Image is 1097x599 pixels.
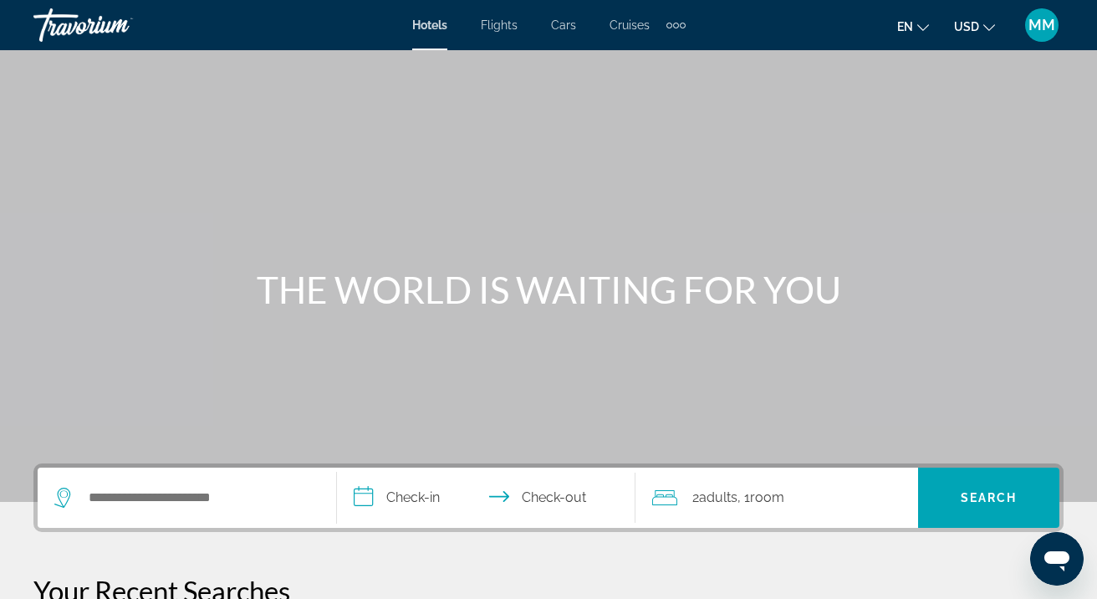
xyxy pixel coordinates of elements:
[481,18,518,32] a: Flights
[897,20,913,33] span: en
[635,468,918,528] button: Travelers: 2 adults, 0 children
[666,12,686,38] button: Extra navigation items
[954,14,995,38] button: Change currency
[961,491,1018,504] span: Search
[1030,532,1084,586] iframe: Button to launch messaging window
[918,468,1059,528] button: Search
[692,486,737,509] span: 2
[337,468,636,528] button: Select check in and out date
[551,18,576,32] a: Cars
[38,468,1059,528] div: Search widget
[87,485,311,510] input: Search hotel destination
[235,268,862,311] h1: THE WORLD IS WAITING FOR YOU
[897,14,929,38] button: Change language
[737,486,784,509] span: , 1
[412,18,447,32] a: Hotels
[33,3,201,47] a: Travorium
[699,489,737,505] span: Adults
[954,20,979,33] span: USD
[1028,17,1055,33] span: MM
[1020,8,1064,43] button: User Menu
[750,489,784,505] span: Room
[610,18,650,32] a: Cruises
